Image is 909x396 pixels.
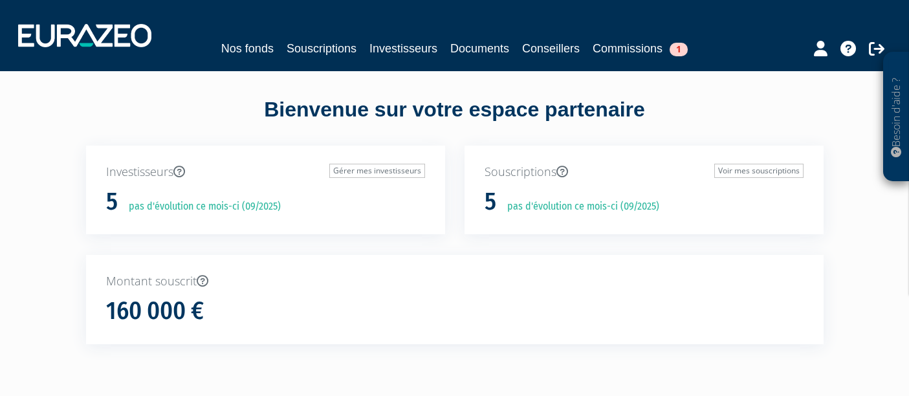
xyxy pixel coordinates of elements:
[369,39,437,58] a: Investisseurs
[485,164,804,181] p: Souscriptions
[120,199,281,214] p: pas d'évolution ce mois-ci (09/2025)
[498,199,659,214] p: pas d'évolution ce mois-ci (09/2025)
[670,43,688,56] span: 1
[522,39,580,58] a: Conseillers
[106,188,118,215] h1: 5
[329,164,425,178] a: Gérer mes investisseurs
[889,59,904,175] p: Besoin d'aide ?
[106,164,425,181] p: Investisseurs
[450,39,509,58] a: Documents
[106,273,804,290] p: Montant souscrit
[221,39,274,58] a: Nos fonds
[106,298,204,325] h1: 160 000 €
[287,39,356,58] a: Souscriptions
[485,188,496,215] h1: 5
[593,39,688,58] a: Commissions1
[76,95,833,146] div: Bienvenue sur votre espace partenaire
[714,164,804,178] a: Voir mes souscriptions
[18,24,151,47] img: 1732889491-logotype_eurazeo_blanc_rvb.png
